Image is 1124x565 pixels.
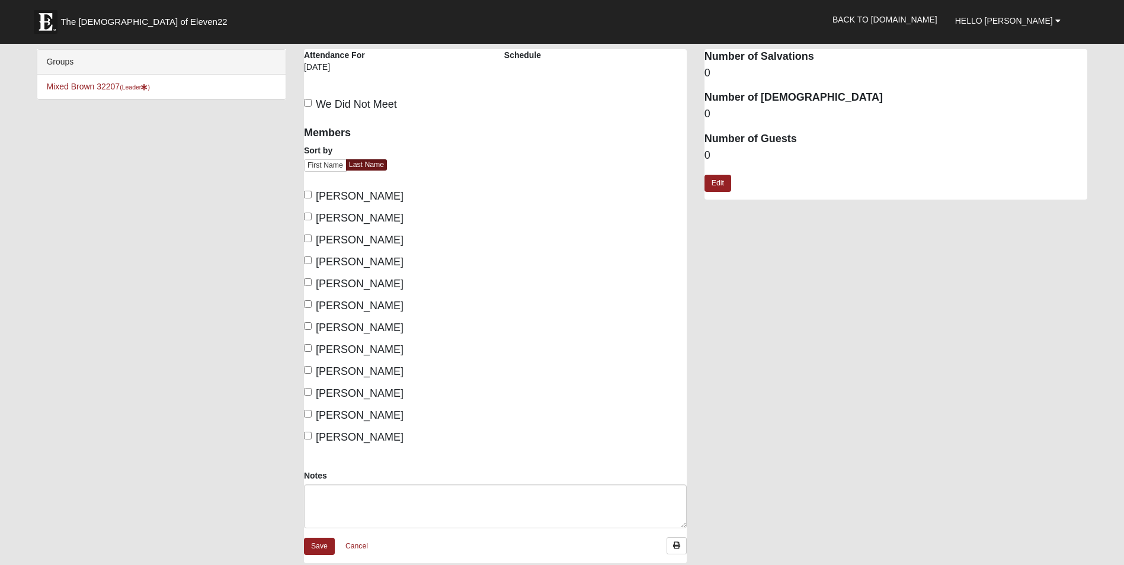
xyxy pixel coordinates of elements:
a: First Name [304,159,347,172]
dd: 0 [704,107,1087,122]
input: [PERSON_NAME] [304,213,312,220]
a: Print Attendance Roster [667,537,687,554]
input: [PERSON_NAME] [304,191,312,198]
a: Mixed Brown 32207(Leader) [46,82,149,91]
span: [PERSON_NAME] [316,212,404,224]
span: [PERSON_NAME] [316,344,404,355]
span: [PERSON_NAME] [316,431,404,443]
span: [PERSON_NAME] [316,365,404,377]
h4: Members [304,127,486,140]
input: [PERSON_NAME] [304,366,312,374]
input: [PERSON_NAME] [304,410,312,418]
span: [PERSON_NAME] [316,234,404,246]
dt: Number of [DEMOGRAPHIC_DATA] [704,90,1087,105]
a: Last Name [346,159,387,171]
input: [PERSON_NAME] [304,300,312,308]
dd: 0 [704,66,1087,81]
span: The [DEMOGRAPHIC_DATA] of Eleven22 [60,16,227,28]
div: [DATE] [304,61,386,81]
span: [PERSON_NAME] [316,387,404,399]
img: Eleven22 logo [34,10,57,34]
input: [PERSON_NAME] [304,235,312,242]
span: [PERSON_NAME] [316,278,404,290]
input: [PERSON_NAME] [304,256,312,264]
a: The [DEMOGRAPHIC_DATA] of Eleven22 [28,4,265,34]
input: [PERSON_NAME] [304,388,312,396]
input: [PERSON_NAME] [304,278,312,286]
span: [PERSON_NAME] [316,190,404,202]
input: We Did Not Meet [304,99,312,107]
input: [PERSON_NAME] [304,344,312,352]
label: Notes [304,470,327,481]
dd: 0 [704,148,1087,163]
a: Save [304,538,335,555]
label: Schedule [504,49,541,61]
small: (Leader ) [120,84,150,91]
a: Cancel [338,537,376,556]
label: Attendance For [304,49,365,61]
span: Hello [PERSON_NAME] [955,16,1053,25]
a: Back to [DOMAIN_NAME] [824,5,946,34]
span: [PERSON_NAME] [316,256,404,268]
div: Groups [37,50,286,75]
span: We Did Not Meet [316,98,397,110]
a: Edit [704,175,731,192]
span: [PERSON_NAME] [316,409,404,421]
dt: Number of Salvations [704,49,1087,65]
span: [PERSON_NAME] [316,300,404,312]
dt: Number of Guests [704,131,1087,147]
span: [PERSON_NAME] [316,322,404,333]
label: Sort by [304,145,332,156]
input: [PERSON_NAME] [304,432,312,439]
a: Hello [PERSON_NAME] [946,6,1069,36]
input: [PERSON_NAME] [304,322,312,330]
